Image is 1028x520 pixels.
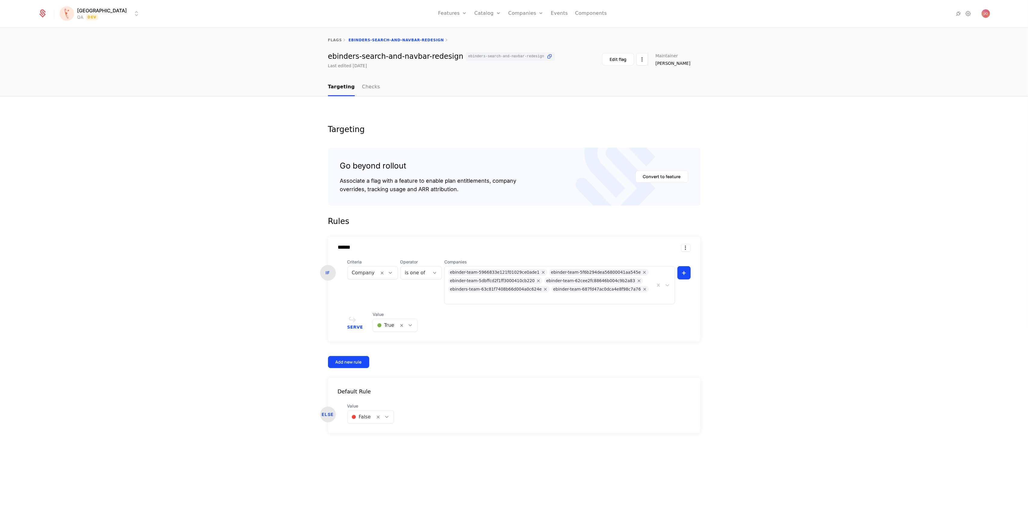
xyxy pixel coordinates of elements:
[681,244,691,252] button: Select action
[955,10,962,17] a: Integrations
[347,325,363,329] span: Serve
[539,269,547,276] div: Remove ebinder-team-5966833e121f01029ce0ade1
[553,286,641,292] div: ebinder-team-687fd47ac0dca4e8f98c7a76
[444,259,675,265] span: Companies
[655,54,678,58] span: Maintainer
[328,63,367,69] div: Last edited [DATE]
[965,10,972,17] a: Settings
[468,55,544,58] span: ebinders-search-and-navbar-redesign
[551,269,641,276] div: ebinder-team-5f6b294dea56800041aa545e
[610,56,626,62] div: Edit flag
[450,286,542,292] div: ebinders-team-63c81f7408b66d004a0c624e
[328,125,700,133] div: Targeting
[677,266,691,279] button: +
[328,78,355,96] a: Targeting
[636,171,688,183] button: Convert to feature
[362,78,380,96] a: Checks
[328,78,380,96] ul: Choose Sub Page
[328,52,555,61] div: ebinders-search-and-navbar-redesign
[400,259,442,265] span: Operator
[655,60,690,66] span: [PERSON_NAME]
[328,387,700,396] div: Default Rule
[320,265,336,281] div: IF
[542,286,550,292] div: Remove ebinders-team-63c81f7408b66d004a0c624e
[336,359,362,365] div: Add new rule
[641,286,649,292] div: Remove ebinder-team-687fd47ac0dca4e8f98c7a76
[641,269,649,276] div: Remove ebinder-team-5f6b294dea56800041aa545e
[535,277,542,284] div: Remove ebinder-team-5dbffcd2f1ff3000410cb220
[546,277,635,284] div: ebinder-team-62cee2fc88646b004c9b2a83
[982,9,990,18] img: Jelena Obradovic
[635,277,643,284] div: Remove ebinder-team-62cee2fc88646b004c9b2a83
[602,53,634,65] button: Edit flag
[77,14,83,20] div: QA
[77,7,127,14] span: [GEOGRAPHIC_DATA]
[347,259,398,265] span: Criteria
[347,403,394,409] span: Value
[61,7,140,20] button: Select environment
[982,9,990,18] button: Open user button
[450,277,535,284] div: ebinder-team-5dbffcd2f1ff3000410cb220
[328,38,342,42] a: flags
[328,78,700,96] nav: Main
[320,407,336,422] div: ELSE
[60,6,74,21] img: Florence
[636,53,648,65] button: Select action
[86,14,98,20] span: Dev
[340,160,517,172] div: Go beyond rollout
[340,177,517,194] div: Associate a flag with a feature to enable plan entitlements, company overrides, tracking usage an...
[328,215,700,227] div: Rules
[373,311,417,317] span: Value
[450,269,540,276] div: ebinder-team-5966833e121f01029ce0ade1
[328,356,369,368] button: Add new rule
